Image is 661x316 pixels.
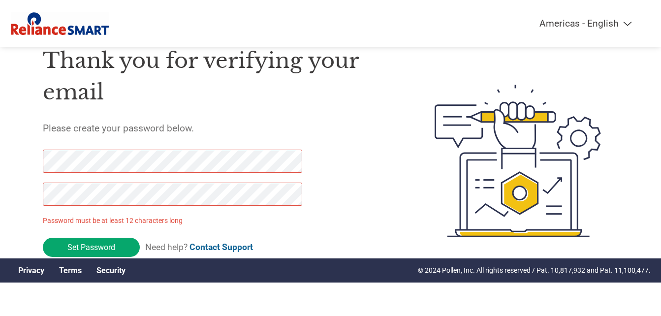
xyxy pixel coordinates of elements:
[96,266,126,275] a: Security
[417,31,619,291] img: create-password
[189,242,253,252] a: Contact Support
[43,216,306,226] p: Password must be at least 12 characters long
[18,266,44,275] a: Privacy
[11,10,109,37] img: Reliance Smart
[59,266,82,275] a: Terms
[145,242,253,252] span: Need help?
[43,45,388,108] h1: Thank you for verifying your email
[43,238,140,257] input: Set Password
[43,123,388,134] h5: Please create your password below.
[418,265,651,276] p: © 2024 Pollen, Inc. All rights reserved / Pat. 10,817,932 and Pat. 11,100,477.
